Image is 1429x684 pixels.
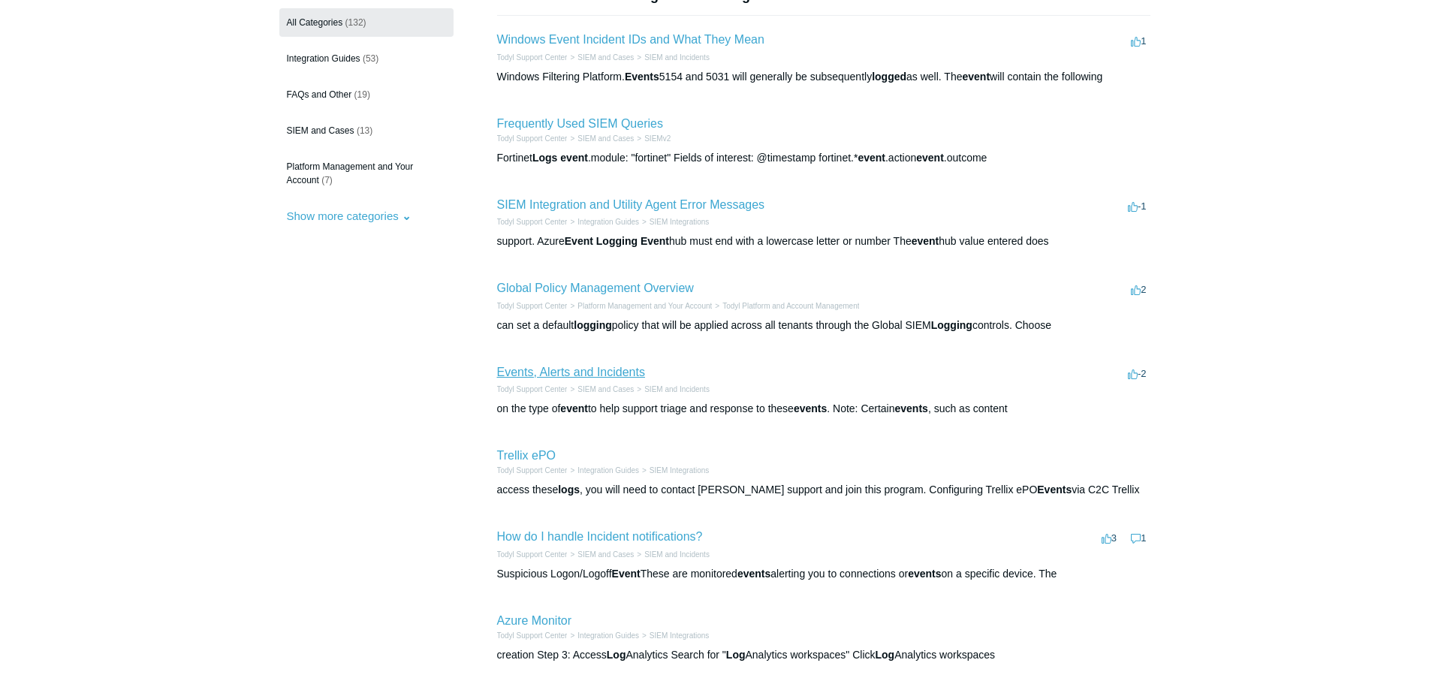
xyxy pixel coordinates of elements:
a: FAQs and Other (19) [279,80,454,109]
li: SIEM and Cases [567,52,634,63]
a: Todyl Support Center [497,550,568,559]
li: Todyl Support Center [497,216,568,227]
div: Fortinet .module: "fortinet" Fields of interest: @timestamp fortinet.* .action .outcome [497,150,1150,166]
em: Event [641,235,669,247]
a: Azure Monitor [497,614,572,627]
a: SIEMv2 [644,134,671,143]
a: Integration Guides [577,631,639,640]
li: Todyl Support Center [497,133,568,144]
span: 3 [1102,532,1117,544]
em: Log [876,649,895,661]
a: SIEM and Cases [577,134,634,143]
a: SIEM Integrations [650,631,709,640]
em: Events [1037,484,1072,496]
span: 1 [1131,532,1146,544]
a: Todyl Support Center [497,218,568,226]
div: creation Step 3: Access Analytics Search for " Analytics workspaces" Click Analytics workspaces [497,647,1150,663]
div: Suspicious Logon/Logoff These are monitored alerting you to connections or on a specific device. The [497,566,1150,582]
div: support. Azure hub must end with a lowercase letter or number The hub value entered does [497,234,1150,249]
a: Integration Guides [577,466,639,475]
div: access these , you will need to contact [PERSON_NAME] support and join this program. Configuring ... [497,482,1150,498]
em: events [794,402,827,414]
a: SIEM and Cases (13) [279,116,454,145]
li: Todyl Support Center [497,549,568,560]
a: Trellix ePO [497,449,556,462]
a: SIEM and Cases [577,53,634,62]
em: events [908,568,941,580]
em: event [560,402,588,414]
span: SIEM and Cases [287,125,354,136]
li: Todyl Support Center [497,384,568,395]
a: Platform Management and Your Account (7) [279,152,454,194]
li: SIEMv2 [634,133,671,144]
li: Todyl Support Center [497,300,568,312]
a: Todyl Support Center [497,302,568,310]
a: SIEM and Incidents [644,53,710,62]
a: SIEM Integrations [650,466,709,475]
em: event [912,235,939,247]
span: (13) [357,125,372,136]
em: Log [607,649,626,661]
a: SIEM Integrations [650,218,709,226]
a: All Categories (132) [279,8,454,37]
li: SIEM and Incidents [634,549,710,560]
span: -2 [1128,368,1147,379]
em: event [560,152,588,164]
em: Event Logging [565,235,638,247]
span: -1 [1128,200,1147,212]
span: Integration Guides [287,53,360,64]
span: (132) [345,17,366,28]
em: event [962,71,990,83]
a: SIEM Integration and Utility Agent Error Messages [497,198,765,211]
em: Logs [532,152,557,164]
li: Integration Guides [567,216,639,227]
li: SIEM Integrations [639,630,709,641]
a: Todyl Support Center [497,385,568,393]
a: Global Policy Management Overview [497,282,694,294]
em: logging [574,319,612,331]
li: SIEM and Incidents [634,384,710,395]
span: (53) [363,53,378,64]
a: SIEM and Incidents [644,385,710,393]
a: Frequently Used SIEM Queries [497,117,663,130]
a: Todyl Support Center [497,466,568,475]
li: SIEM and Cases [567,549,634,560]
div: on the type of to help support triage and response to these . Note: Certain , such as content [497,401,1150,417]
span: 2 [1131,284,1146,295]
a: SIEM and Incidents [644,550,710,559]
a: Todyl Support Center [497,53,568,62]
a: Windows Event Incident IDs and What They Mean [497,33,764,46]
span: (19) [354,89,370,100]
span: All Categories [287,17,343,28]
em: Events [625,71,659,83]
li: Todyl Support Center [497,465,568,476]
li: Integration Guides [567,465,639,476]
em: Event [612,568,641,580]
li: SIEM Integrations [639,216,709,227]
li: SIEM Integrations [639,465,709,476]
em: Logging [931,319,972,331]
a: Integration Guides [577,218,639,226]
li: Integration Guides [567,630,639,641]
button: Show more categories [279,202,419,230]
span: Platform Management and Your Account [287,161,414,185]
a: Todyl Support Center [497,631,568,640]
em: Log [726,649,746,661]
a: SIEM and Cases [577,385,634,393]
em: event [916,152,944,164]
div: Windows Filtering Platform. 5154 and 5031 will generally be subsequently as well. The will contai... [497,69,1150,85]
span: 1 [1131,35,1146,47]
em: event [858,152,885,164]
li: SIEM and Incidents [634,52,710,63]
a: Platform Management and Your Account [577,302,712,310]
div: can set a default policy that will be applied across all tenants through the Global SIEM controls... [497,318,1150,333]
li: Platform Management and Your Account [567,300,712,312]
li: Todyl Platform and Account Management [712,300,859,312]
a: Events, Alerts and Incidents [497,366,645,378]
li: Todyl Support Center [497,52,568,63]
em: events [737,568,770,580]
a: Todyl Support Center [497,134,568,143]
a: SIEM and Cases [577,550,634,559]
li: Todyl Support Center [497,630,568,641]
a: Integration Guides (53) [279,44,454,73]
